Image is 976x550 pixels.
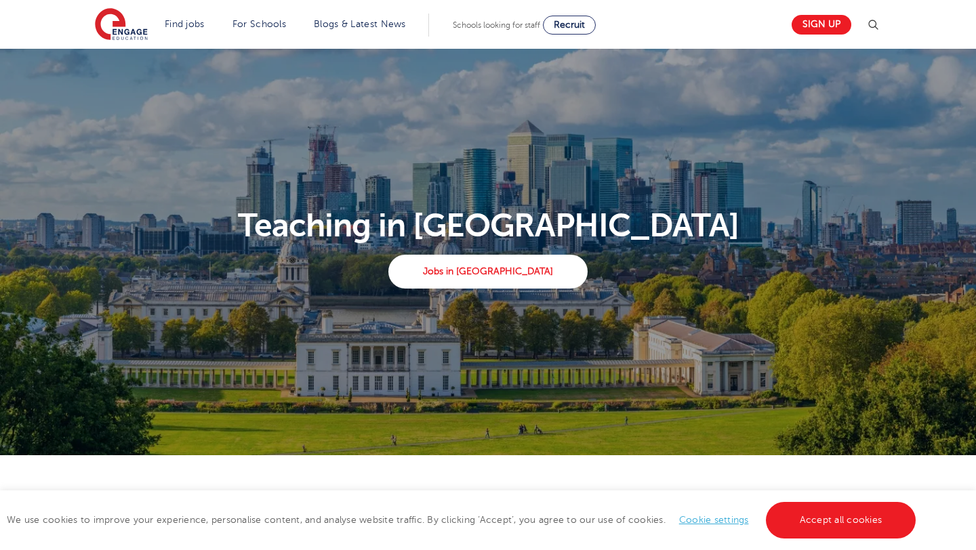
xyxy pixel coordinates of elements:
[7,515,919,525] span: We use cookies to improve your experience, personalise content, and analyse website traffic. By c...
[165,19,205,29] a: Find jobs
[453,20,540,30] span: Schools looking for staff
[543,16,596,35] a: Recruit
[232,19,286,29] a: For Schools
[95,8,148,42] img: Engage Education
[766,502,916,538] a: Accept all cookies
[679,515,749,525] a: Cookie settings
[388,255,587,289] a: Jobs in [GEOGRAPHIC_DATA]
[87,209,889,242] p: Teaching in [GEOGRAPHIC_DATA]
[792,15,851,35] a: Sign up
[314,19,406,29] a: Blogs & Latest News
[554,20,585,30] span: Recruit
